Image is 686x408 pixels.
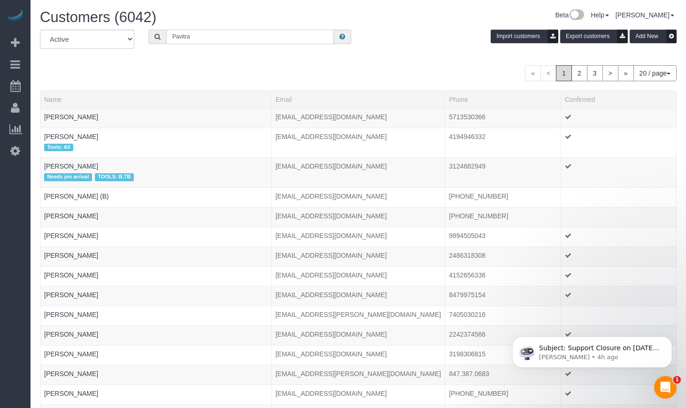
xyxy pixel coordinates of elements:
[445,227,561,246] td: Phone
[271,266,445,286] td: Email
[44,171,268,183] div: Tags
[445,207,561,227] td: Phone
[654,376,677,399] iframe: Intercom live chat
[271,108,445,128] td: Email
[44,201,268,203] div: Tags
[44,113,98,121] a: [PERSON_NAME]
[44,221,268,223] div: Tags
[44,133,98,140] a: [PERSON_NAME]
[445,128,561,157] td: Phone
[40,207,272,227] td: Name
[561,266,676,286] td: Confirmed
[445,108,561,128] td: Phone
[44,271,98,279] a: [PERSON_NAME]
[44,300,268,302] div: Tags
[95,173,134,181] span: TOOLS: B,TB
[445,345,561,365] td: Phone
[591,11,609,19] a: Help
[271,128,445,157] td: Email
[561,385,676,404] td: Confirmed
[40,266,272,286] td: Name
[561,207,676,227] td: Confirmed
[561,128,676,157] td: Confirmed
[445,158,561,187] td: Phone
[633,65,677,81] button: 20 / page
[491,30,558,43] button: Import customers
[44,252,98,259] a: [PERSON_NAME]
[44,398,268,400] div: Tags
[44,359,268,361] div: Tags
[561,108,676,128] td: Confirmed
[44,122,268,124] div: Tags
[561,306,676,325] td: Confirmed
[44,390,98,397] a: [PERSON_NAME]
[673,376,681,384] span: 1
[540,65,556,81] span: <
[569,9,584,22] img: New interface
[271,227,445,246] td: Email
[498,317,686,383] iframe: Intercom notifications message
[44,232,98,239] a: [PERSON_NAME]
[556,65,572,81] span: 1
[6,9,24,23] img: Automaid Logo
[44,162,98,170] a: [PERSON_NAME]
[40,365,272,385] td: Name
[44,173,92,181] span: Needs pm arrival
[40,187,272,207] td: Name
[561,91,676,108] th: Confirmed
[271,306,445,325] td: Email
[40,286,272,306] td: Name
[271,207,445,227] td: Email
[40,385,272,404] td: Name
[445,306,561,325] td: Phone
[630,30,677,43] button: Add New
[40,227,272,246] td: Name
[587,65,603,81] a: 3
[561,286,676,306] td: Confirmed
[561,158,676,187] td: Confirmed
[618,65,634,81] a: »
[271,365,445,385] td: Email
[271,325,445,345] td: Email
[44,378,268,381] div: Tags
[445,266,561,286] td: Phone
[271,345,445,365] td: Email
[445,365,561,385] td: Phone
[271,91,445,108] th: Email
[445,91,561,108] th: Phone
[445,246,561,266] td: Phone
[40,128,272,157] td: Name
[44,141,268,154] div: Tags
[44,350,98,358] a: [PERSON_NAME]
[271,286,445,306] td: Email
[560,30,628,43] button: Export customers
[44,331,98,338] a: [PERSON_NAME]
[40,9,156,25] span: Customers (6042)
[561,187,676,207] td: Confirmed
[271,246,445,266] td: Email
[571,65,587,81] a: 2
[44,370,98,377] a: [PERSON_NAME]
[44,212,98,220] a: [PERSON_NAME]
[40,345,272,365] td: Name
[44,192,109,200] a: [PERSON_NAME] (B)
[525,65,677,81] nav: Pagination navigation
[40,108,272,128] td: Name
[602,65,618,81] a: >
[40,158,272,187] td: Name
[40,246,272,266] td: Name
[445,385,561,404] td: Phone
[555,11,584,19] a: Beta
[616,11,674,19] a: [PERSON_NAME]
[271,158,445,187] td: Email
[525,65,541,81] span: «
[44,339,268,341] div: Tags
[561,227,676,246] td: Confirmed
[445,325,561,345] td: Phone
[561,246,676,266] td: Confirmed
[40,306,272,325] td: Name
